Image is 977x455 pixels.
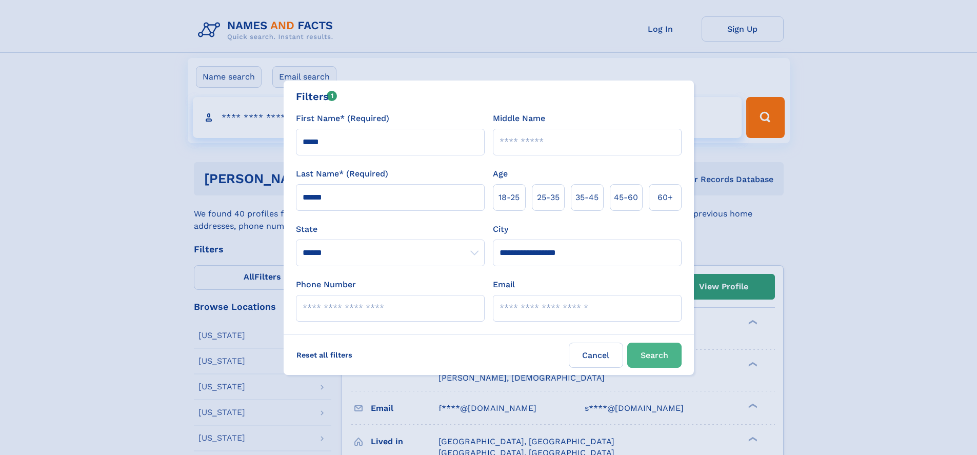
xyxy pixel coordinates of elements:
[493,112,545,125] label: Middle Name
[493,279,515,291] label: Email
[569,343,623,368] label: Cancel
[493,223,508,235] label: City
[290,343,359,367] label: Reset all filters
[614,191,638,204] span: 45‑60
[493,168,508,180] label: Age
[537,191,560,204] span: 25‑35
[296,223,485,235] label: State
[296,112,389,125] label: First Name* (Required)
[499,191,520,204] span: 18‑25
[575,191,599,204] span: 35‑45
[627,343,682,368] button: Search
[657,191,673,204] span: 60+
[296,279,356,291] label: Phone Number
[296,89,337,104] div: Filters
[296,168,388,180] label: Last Name* (Required)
